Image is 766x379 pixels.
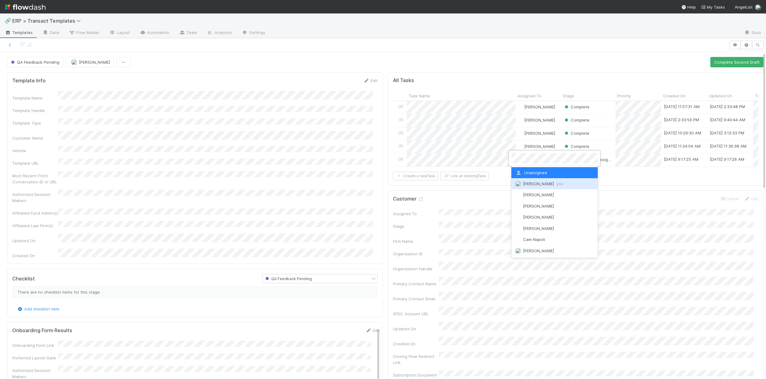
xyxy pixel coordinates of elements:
img: avatar_bb6a6da0-b303-4f88-8b1d-90dbc66890ae.png [515,203,521,209]
span: [PERSON_NAME] [523,226,554,231]
span: [PERSON_NAME] [523,215,554,220]
img: avatar_5e44e996-5f03-4eff-a66f-150ef7877652.png [515,225,521,231]
img: avatar_c399c659-aa0c-4b6f-be8f-2a68e8b72737.png [515,237,521,243]
img: avatar_11833ecc-818b-4748-aee0-9d6cf8466369.png [515,214,521,220]
img: avatar_ef15843f-6fde-4057-917e-3fb236f438ca.png [515,181,521,187]
img: avatar_df83acd9-d480-4d6e-a150-67f005a3ea0d.png [515,192,521,198]
span: you [556,181,563,186]
span: Cam Napoli [523,237,545,242]
span: [PERSON_NAME] [523,192,554,197]
span: [PERSON_NAME] [523,248,554,253]
span: [PERSON_NAME] [523,204,554,208]
img: avatar_31a23b92-6f17-4cd3-bc91-ece30a602713.png [515,248,521,254]
span: [PERSON_NAME] [523,181,563,186]
span: Unassigned [515,170,547,175]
